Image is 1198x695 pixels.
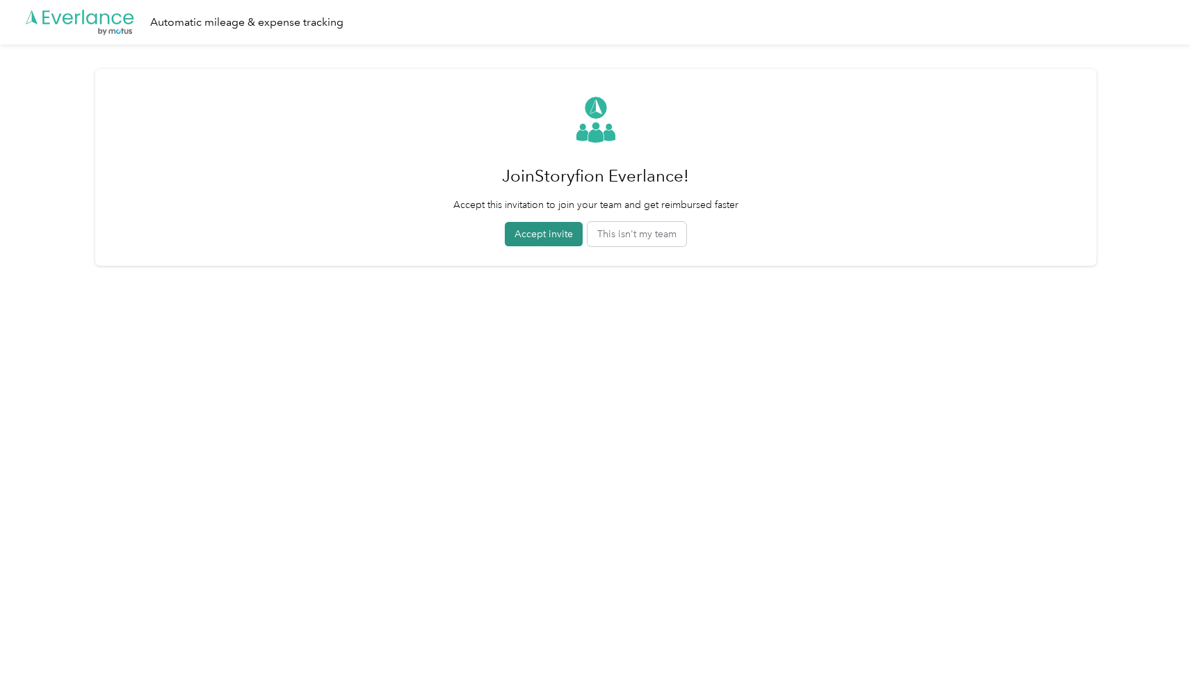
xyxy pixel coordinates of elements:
[453,159,738,193] h1: Join Storyfi on Everlance!
[588,222,686,246] button: This isn't my team
[505,222,583,246] button: Accept invite
[1120,617,1198,695] iframe: Everlance-gr Chat Button Frame
[453,198,738,212] p: Accept this invitation to join your team and get reimbursed faster
[150,14,343,31] div: Automatic mileage & expense tracking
